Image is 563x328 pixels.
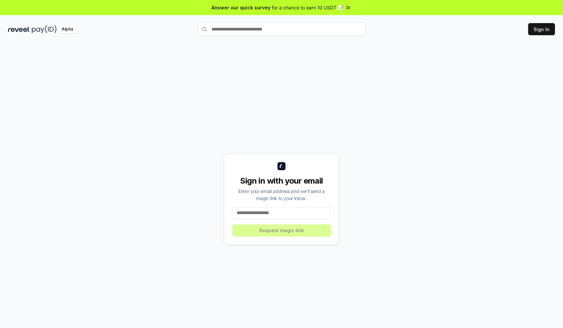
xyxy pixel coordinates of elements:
[232,188,331,202] div: Enter your email address and we’ll send a magic link to your inbox.
[211,4,270,11] span: Answer our quick survey
[8,25,30,34] img: reveel_dark
[277,162,286,170] img: logo_small
[528,23,555,35] button: Sign In
[232,176,331,186] div: Sign in with your email
[32,25,57,34] img: pay_id
[58,25,77,34] div: Alpha
[272,4,343,11] span: for a chance to earn 10 USDT 📝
